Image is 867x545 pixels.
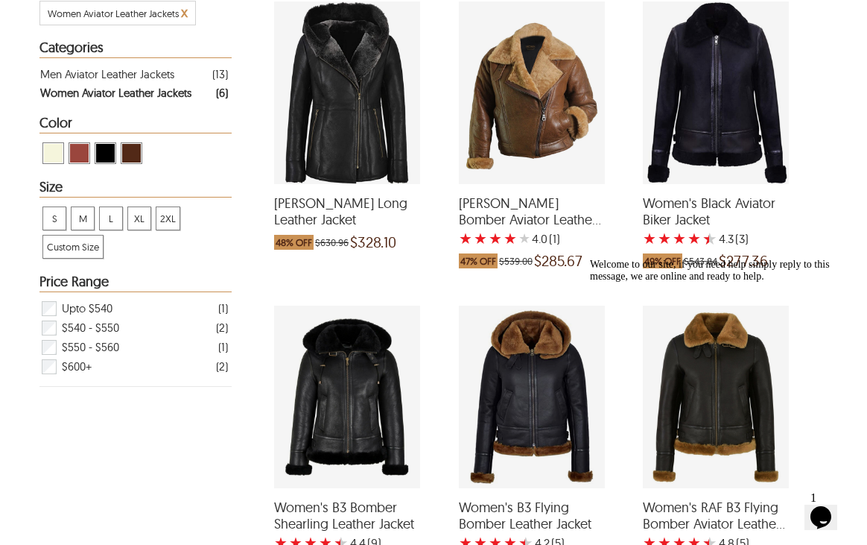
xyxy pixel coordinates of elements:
div: View XL Women Aviator Leather Jackets [127,207,151,230]
div: Heading Filter Women Aviator Leather Jackets by Categories [39,40,232,58]
span: $539.00 [499,253,533,268]
span: (3 [735,231,745,246]
span: $550 - $560 [62,338,119,357]
div: ( 6 ) [216,84,228,102]
div: View M Women Aviator Leather Jackets [71,207,95,230]
span: x [181,4,188,21]
div: View 2XL Women Aviator Leather Jackets [156,207,180,230]
div: View Brown ( Brand Color ) Women Aviator Leather Jackets [121,142,142,164]
span: 47% OFF [459,253,498,268]
label: 5 rating [702,231,717,246]
span: $285.67 [534,253,582,268]
a: Filter Men Aviator Leather Jackets [40,65,228,84]
span: Filter Women Aviator Leather Jackets [48,7,179,19]
a: Kiana Bomber Aviator Leather Jacket with a 4 Star Rating 1 Product Review which was at a price of... [459,174,605,276]
span: Kiana Bomber Aviator Leather Jacket [459,195,605,227]
span: XL [128,207,150,230]
div: Heading Filter Women Aviator Leather Jackets by Color [39,116,232,133]
label: 4.3 [719,231,734,246]
div: View Beige Women Aviator Leather Jackets [42,142,64,164]
iframe: chat widget [804,485,852,530]
label: 2 rating [658,231,671,246]
a: Cancel Filter [181,7,188,19]
span: Women's RAF B3 Flying Bomber Aviator Leather Jacket [643,500,789,532]
a: Filter Women Aviator Leather Jackets [40,84,228,102]
div: Filter $550 - $560 Women Aviator Leather Jackets [40,338,228,357]
div: ( 2 ) [216,357,228,376]
span: 2XL [156,207,180,230]
div: Filter $600+ Women Aviator Leather Jackets [40,357,228,377]
a: Women's Black Aviator Biker Jacket with a 4.333333333333333 Star Rating 3 Product Review which wa... [643,174,789,276]
div: Welcome to our site, if you need help simply reply to this message, we are online and ready to help. [6,6,274,30]
div: Women Aviator Leather Jackets [40,84,191,102]
label: 5 rating [518,231,530,246]
span: S [43,207,66,230]
span: $540 - $550 [62,318,119,338]
label: 3 rating [673,231,686,246]
span: Upto $540 [62,299,112,318]
span: Women's B3 Flying Bomber Leather Jacket [459,500,605,532]
span: Welcome to our site, if you need help simply reply to this message, we are online and ready to help. [6,6,246,29]
div: View Cognac Women Aviator Leather Jackets [69,142,90,164]
div: ( 1 ) [218,299,228,318]
span: $630.96 [315,235,349,250]
label: 2 rating [474,231,487,246]
span: Deborah Shearling Long Leather Jacket [274,195,420,227]
span: $328.10 [350,235,396,250]
span: Women's Black Aviator Biker Jacket [643,195,789,227]
span: $600+ [62,357,92,377]
div: View Black Women Aviator Leather Jackets [95,142,116,164]
a: Deborah Shearling Long Leather Jacket which was at a price of $630.96, now after discount the pri... [274,174,420,257]
div: View S Women Aviator Leather Jackets [42,207,66,230]
span: M [72,207,94,230]
div: Heading Filter Women Aviator Leather Jackets by Price Range [39,274,232,292]
div: Heading Filter Women Aviator Leather Jackets by Size [39,180,232,198]
div: Filter $540 - $550 Women Aviator Leather Jackets [40,318,228,338]
span: ) [549,231,560,246]
label: 1 rating [459,231,472,246]
div: ( 1 ) [218,338,228,356]
span: 48% OFF [274,235,314,250]
div: Men Aviator Leather Jackets [40,65,174,84]
div: ( 2 ) [216,318,228,337]
span: Women's B3 Bomber Shearling Leather Jacket [274,500,420,532]
span: Custom Size [43,236,103,258]
div: View L Women Aviator Leather Jackets [99,207,123,230]
span: L [100,207,122,230]
label: 4 rating [504,231,517,246]
div: View Custom Size Women Aviator Leather Jackets [42,235,104,259]
iframe: chat widget [584,253,852,478]
label: 1 rating [643,231,656,246]
span: ) [735,231,749,246]
label: 4 rating [687,231,701,246]
div: Filter Upto $540 Women Aviator Leather Jackets [40,299,228,318]
label: 3 rating [489,231,502,246]
label: 4.0 [532,231,547,246]
span: (1 [549,231,556,246]
div: ( 13 ) [212,65,228,84]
